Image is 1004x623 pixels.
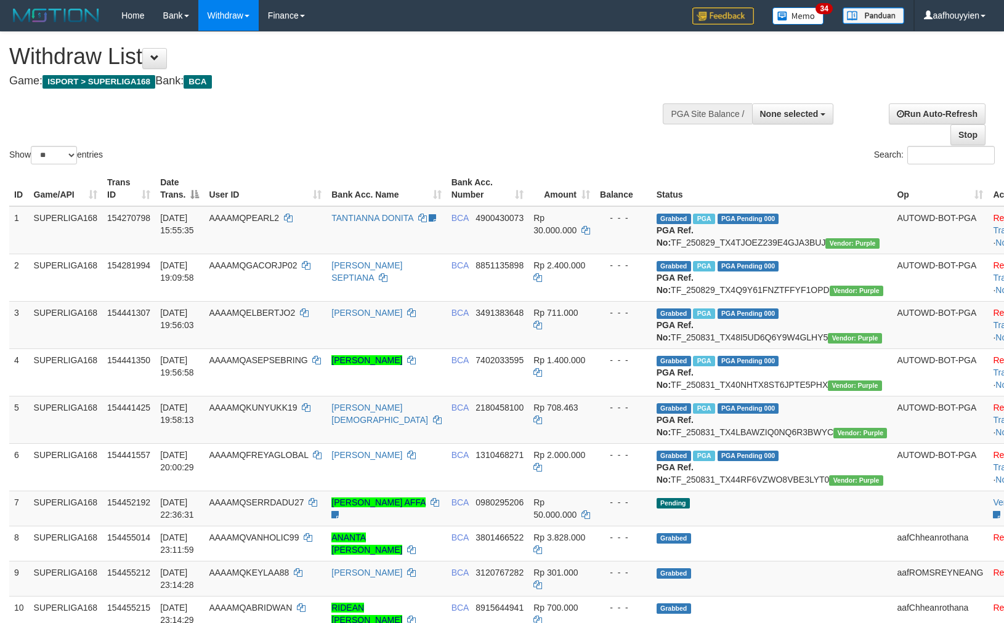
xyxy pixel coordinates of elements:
[107,568,150,577] span: 154455212
[107,450,150,460] span: 154441557
[160,533,194,555] span: [DATE] 23:11:59
[652,171,893,206] th: Status
[476,568,524,577] span: Copy 3120767282 to clipboard
[892,443,988,491] td: AUTOWD-BOT-PGA
[331,308,402,318] a: [PERSON_NAME]
[533,497,577,520] span: Rp 50.000.000
[331,497,426,507] a: [PERSON_NAME] AFFA
[772,7,824,25] img: Button%20Memo.svg
[29,348,103,396] td: SUPERLIGA168
[892,348,988,396] td: AUTOWD-BOT-PGA
[892,396,988,443] td: AUTOWD-BOT-PGA
[107,308,150,318] span: 154441307
[874,146,995,164] label: Search:
[829,475,883,486] span: Vendor URL: https://trx4.1velocity.biz
[657,451,691,461] span: Grabbed
[209,497,304,507] span: AAAAMQSERRDADU27
[160,497,194,520] span: [DATE] 22:36:31
[892,561,988,596] td: aafROMSREYNEANG
[9,171,29,206] th: ID
[331,403,428,425] a: [PERSON_NAME][DEMOGRAPHIC_DATA]
[160,403,194,425] span: [DATE] 19:58:13
[451,568,469,577] span: BCA
[830,286,883,296] span: Vendor URL: https://trx4.1velocity.biz
[107,260,150,270] span: 154281994
[828,333,881,344] span: Vendor URL: https://trx4.1velocity.biz
[657,403,691,414] span: Grabbed
[600,259,647,271] div: - - -
[9,526,29,561] td: 8
[9,491,29,526] td: 7
[160,568,194,590] span: [DATE] 23:14:28
[29,561,103,596] td: SUPERLIGA168
[451,450,469,460] span: BCA
[657,320,694,342] b: PGA Ref. No:
[657,533,691,544] span: Grabbed
[652,301,893,348] td: TF_250831_TX48I5UD6Q6Y9W4GLHY5
[718,451,779,461] span: PGA Pending
[657,415,694,437] b: PGA Ref. No:
[209,533,299,542] span: AAAAMQVANHOLIC99
[600,449,647,461] div: - - -
[692,7,754,25] img: Feedback.jpg
[107,533,150,542] span: 154455014
[892,171,988,206] th: Op: activate to sort column ascending
[833,428,887,438] span: Vendor URL: https://trx4.1velocity.biz
[907,146,995,164] input: Search:
[652,348,893,396] td: TF_250831_TX40NHTX8ST6JPTE5PHX
[29,443,103,491] td: SUPERLIGA168
[209,403,297,412] span: AAAAMQKUNYUKK19
[595,171,652,206] th: Balance
[476,533,524,542] span: Copy 3801466522 to clipboard
[600,307,647,319] div: - - -
[892,254,988,301] td: AUTOWD-BOT-PGA
[451,213,469,223] span: BCA
[843,7,904,24] img: panduan.png
[160,308,194,330] span: [DATE] 19:56:03
[652,396,893,443] td: TF_250831_TX4LBAWZIQ0NQ6R3BWYC
[533,533,585,542] span: Rp 3.828.000
[657,225,694,247] b: PGA Ref. No:
[9,348,29,396] td: 4
[533,213,577,235] span: Rp 30.000.000
[160,260,194,283] span: [DATE] 19:09:58
[155,171,204,206] th: Date Trans.: activate to sort column descending
[892,526,988,561] td: aafChheanrothana
[107,355,150,365] span: 154441350
[828,380,881,391] span: Vendor URL: https://trx4.1velocity.biz
[533,403,578,412] span: Rp 708.463
[209,568,289,577] span: AAAAMQKEYLAA88
[533,568,578,577] span: Rp 301.000
[816,3,832,14] span: 34
[326,171,446,206] th: Bank Acc. Name: activate to sort column ascending
[29,301,103,348] td: SUPERLIGA168
[476,308,524,318] span: Copy 3491383648 to clipboard
[451,355,469,365] span: BCA
[107,213,150,223] span: 154270798
[652,254,893,301] td: TF_250829_TX4Q9Y61FNZTFFYF1OPD
[29,254,103,301] td: SUPERLIGA168
[657,273,694,295] b: PGA Ref. No:
[102,171,155,206] th: Trans ID: activate to sort column ascending
[184,75,211,89] span: BCA
[9,206,29,254] td: 1
[693,356,715,366] span: Marked by aafsoycanthlai
[476,355,524,365] span: Copy 7402033595 to clipboard
[331,450,402,460] a: [PERSON_NAME]
[9,561,29,596] td: 9
[209,308,295,318] span: AAAAMQELBERTJO2
[657,498,690,508] span: Pending
[29,206,103,254] td: SUPERLIGA168
[476,260,524,270] span: Copy 8851135898 to clipboard
[652,443,893,491] td: TF_250831_TX44RF6VZWO8VBE3LYT0
[160,355,194,377] span: [DATE] 19:56:58
[718,308,779,319] span: PGA Pending
[950,124,986,145] a: Stop
[9,301,29,348] td: 3
[476,213,524,223] span: Copy 4900430073 to clipboard
[204,171,326,206] th: User ID: activate to sort column ascending
[107,403,150,412] span: 154441425
[331,355,402,365] a: [PERSON_NAME]
[718,261,779,271] span: PGA Pending
[693,451,715,461] span: Marked by aafsoycanthlai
